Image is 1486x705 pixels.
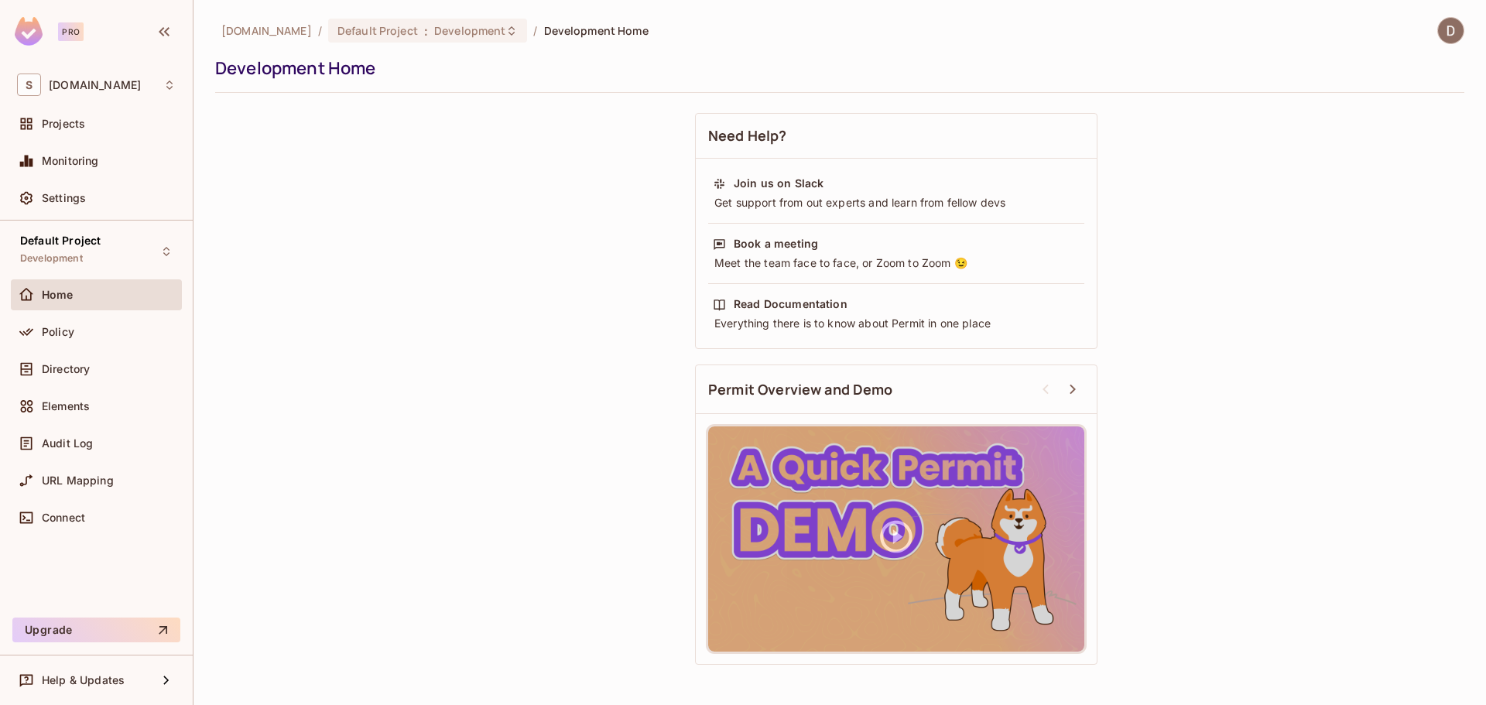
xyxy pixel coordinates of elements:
[544,23,649,38] span: Development Home
[15,17,43,46] img: SReyMgAAAABJRU5ErkJggg==
[20,234,101,247] span: Default Project
[713,195,1080,210] div: Get support from out experts and learn from fellow devs
[42,437,93,450] span: Audit Log
[713,316,1080,331] div: Everything there is to know about Permit in one place
[42,289,74,301] span: Home
[42,326,74,338] span: Policy
[734,296,847,312] div: Read Documentation
[215,56,1457,80] div: Development Home
[708,380,893,399] span: Permit Overview and Demo
[17,74,41,96] span: S
[1438,18,1464,43] img: Dat Nghiem Quoc
[42,155,99,167] span: Monitoring
[434,23,505,38] span: Development
[12,618,180,642] button: Upgrade
[42,118,85,130] span: Projects
[49,79,141,91] span: Workspace: savameta.com
[533,23,537,38] li: /
[42,674,125,686] span: Help & Updates
[42,400,90,412] span: Elements
[42,363,90,375] span: Directory
[423,25,429,37] span: :
[318,23,322,38] li: /
[42,192,86,204] span: Settings
[58,22,84,41] div: Pro
[734,176,823,191] div: Join us on Slack
[20,252,83,265] span: Development
[42,512,85,524] span: Connect
[708,126,787,145] span: Need Help?
[734,236,818,252] div: Book a meeting
[713,255,1080,271] div: Meet the team face to face, or Zoom to Zoom 😉
[221,23,312,38] span: the active workspace
[337,23,418,38] span: Default Project
[42,474,114,487] span: URL Mapping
